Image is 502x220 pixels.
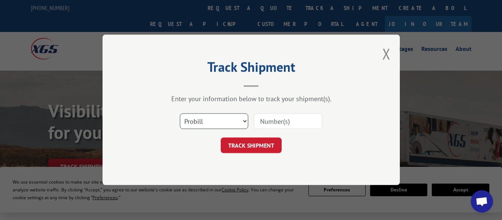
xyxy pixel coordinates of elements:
button: Close modal [382,44,391,64]
input: Number(s) [254,114,322,129]
div: Enter your information below to track your shipment(s). [140,95,363,103]
div: Open chat [471,190,493,213]
button: TRACK SHIPMENT [221,138,282,153]
h2: Track Shipment [140,62,363,76]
